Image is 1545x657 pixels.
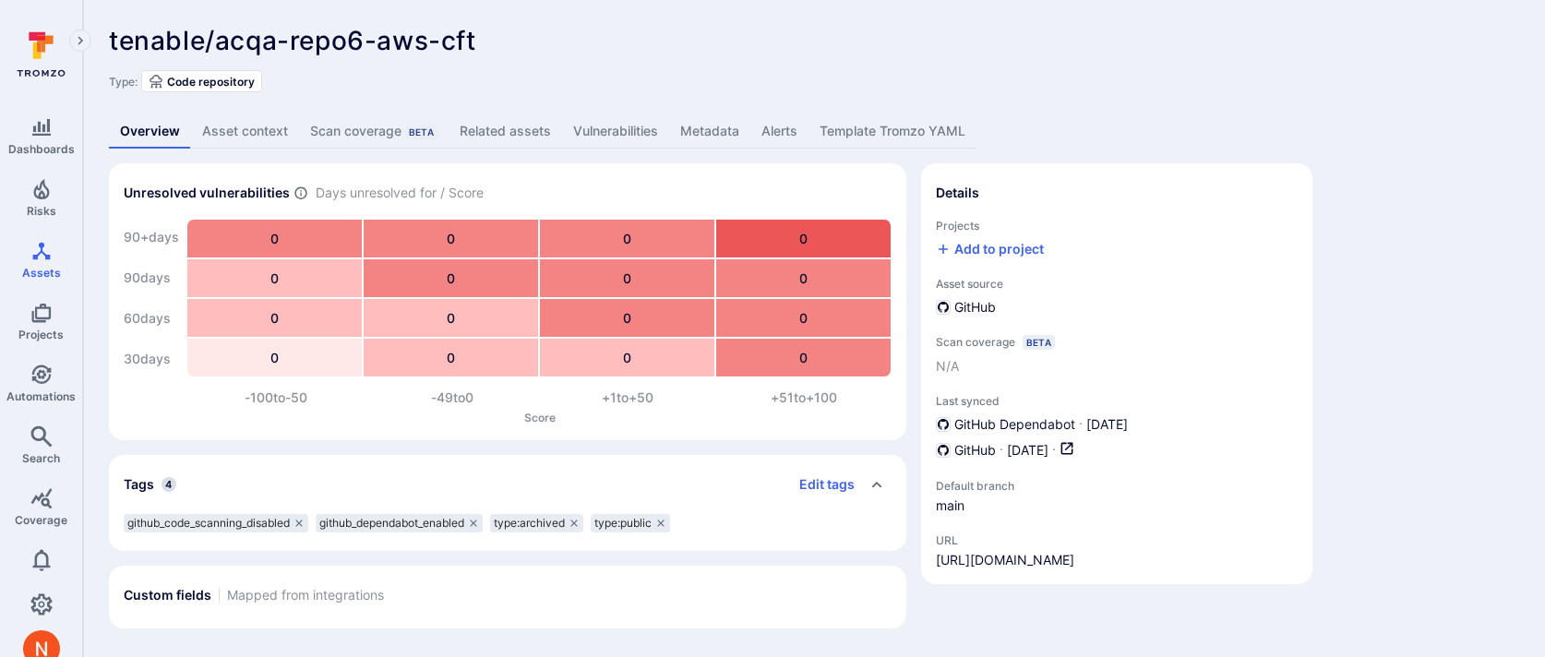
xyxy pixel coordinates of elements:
[124,259,179,296] div: 90 days
[750,114,808,149] a: Alerts
[124,514,308,532] div: github_code_scanning_disabled
[162,477,176,492] span: 4
[364,299,538,337] div: 0
[109,75,138,89] span: Type:
[1007,441,1048,460] span: [DATE]
[669,114,750,149] a: Metadata
[936,533,1074,547] span: URL
[540,220,714,257] div: 0
[716,388,892,407] div: +51 to +100
[188,411,892,424] p: Score
[936,184,979,202] h2: Details
[936,277,1298,291] span: Asset source
[494,516,565,531] span: type:archived
[109,114,1519,149] div: Asset tabs
[1060,441,1074,460] a: Open in GitHub dashboard
[124,475,154,494] h2: Tags
[562,114,669,149] a: Vulnerabilities
[716,220,891,257] div: 0
[936,335,1015,349] span: Scan coverage
[716,259,891,297] div: 0
[124,300,179,337] div: 60 days
[954,441,996,460] span: GitHub
[109,455,906,514] div: Collapse tags
[124,340,179,377] div: 30 days
[490,514,583,532] div: type:archived
[187,220,362,257] div: 0
[27,204,56,218] span: Risks
[15,513,67,527] span: Coverage
[124,219,179,256] div: 90+ days
[191,114,299,149] a: Asset context
[405,125,437,139] div: Beta
[310,122,437,140] div: Scan coverage
[936,496,1084,515] span: main
[1023,335,1055,350] div: Beta
[540,259,714,297] div: 0
[1079,415,1083,434] p: ·
[293,184,308,203] span: Number of vulnerabilities in status ‘Open’ ‘Triaged’ and ‘In process’ divided by score and scanne...
[936,219,1298,233] span: Projects
[784,470,855,499] button: Edit tags
[316,184,484,203] span: Days unresolved for / Score
[808,114,976,149] a: Template Tromzo YAML
[540,388,716,407] div: +1 to +50
[74,33,87,49] i: Expand navigation menu
[716,339,891,376] div: 0
[187,259,362,297] div: 0
[69,30,91,52] button: Expand navigation menu
[18,328,64,341] span: Projects
[187,299,362,337] div: 0
[1000,441,1003,460] p: ·
[936,298,996,317] div: GitHub
[540,299,714,337] div: 0
[227,586,384,604] span: Mapped from integrations
[187,339,362,376] div: 0
[124,586,211,604] h2: Custom fields
[127,516,290,531] span: github_code_scanning_disabled
[936,240,1044,258] button: Add to project
[316,514,483,532] div: github_dependabot_enabled
[124,184,290,202] h2: Unresolved vulnerabilities
[936,394,1298,408] span: Last synced
[540,339,714,376] div: 0
[591,514,670,532] div: type:public
[109,566,906,628] section: custom fields card
[1052,441,1056,460] p: ·
[364,259,538,297] div: 0
[936,551,1074,569] a: [URL][DOMAIN_NAME]
[716,299,891,337] div: 0
[954,415,1075,434] span: GitHub Dependabot
[364,220,538,257] div: 0
[936,479,1084,493] span: Default branch
[365,388,541,407] div: -49 to 0
[188,388,365,407] div: -100 to -50
[22,451,60,465] span: Search
[364,339,538,376] div: 0
[22,266,61,280] span: Assets
[167,75,255,89] span: Code repository
[109,114,191,149] a: Overview
[109,25,476,56] span: tenable/acqa-repo6-aws-cft
[8,142,75,156] span: Dashboards
[594,516,652,531] span: type:public
[6,389,76,403] span: Automations
[319,516,464,531] span: github_dependabot_enabled
[1086,415,1128,434] span: [DATE]
[936,357,959,376] span: N/A
[449,114,562,149] a: Related assets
